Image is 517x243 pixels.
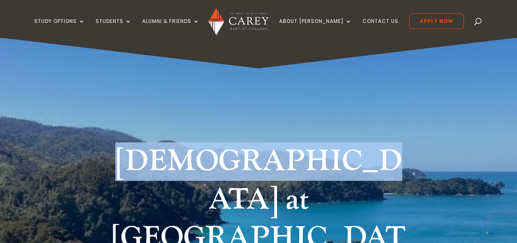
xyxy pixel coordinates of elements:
[96,18,132,38] a: Students
[142,18,199,38] a: Alumni & Friends
[34,18,85,38] a: Study Options
[363,18,398,38] a: Contact Us
[208,8,269,35] img: Carey Baptist College
[279,18,352,38] a: About [PERSON_NAME]
[409,13,464,29] a: Apply Now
